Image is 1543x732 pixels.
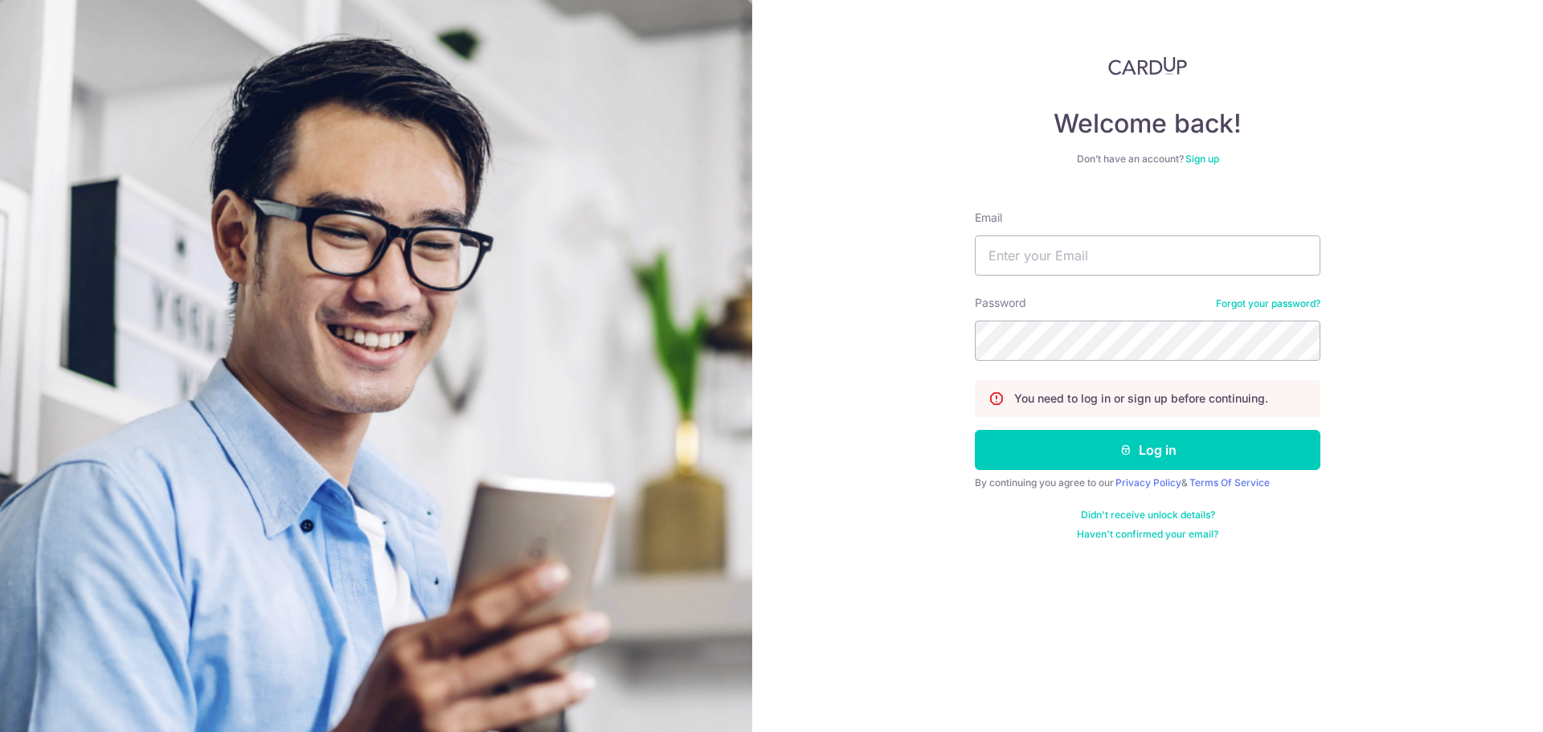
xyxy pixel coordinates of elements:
button: Log in [975,430,1320,470]
a: Forgot your password? [1216,297,1320,310]
h4: Welcome back! [975,108,1320,140]
a: Sign up [1185,153,1219,165]
a: Haven't confirmed your email? [1077,528,1218,541]
div: Don’t have an account? [975,153,1320,166]
div: By continuing you agree to our & [975,476,1320,489]
a: Privacy Policy [1115,476,1181,489]
label: Password [975,295,1026,311]
p: You need to log in or sign up before continuing. [1014,391,1268,407]
a: Didn't receive unlock details? [1081,509,1215,521]
input: Enter your Email [975,235,1320,276]
a: Terms Of Service [1189,476,1270,489]
label: Email [975,210,1002,226]
img: CardUp Logo [1108,56,1187,76]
